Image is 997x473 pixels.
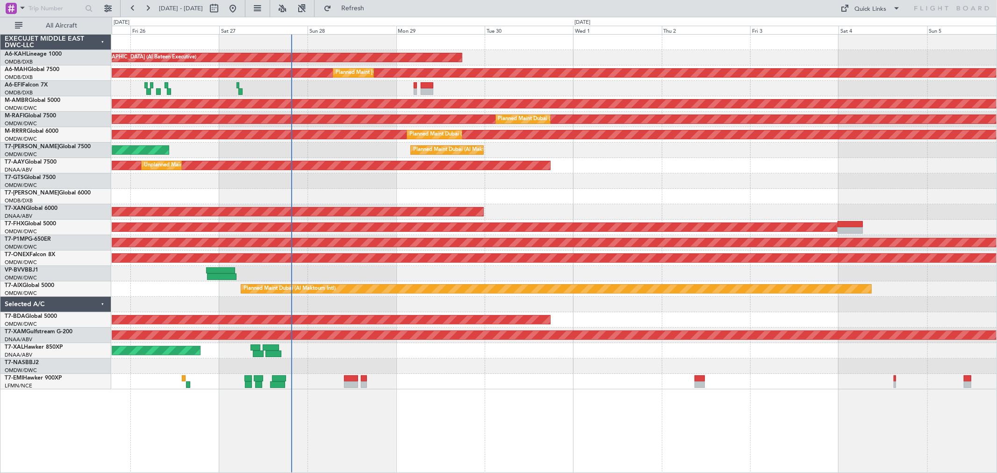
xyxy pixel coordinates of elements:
a: M-RRRRGlobal 6000 [5,129,58,134]
a: OMDW/DWC [5,151,37,158]
span: T7-FHX [5,221,24,227]
div: Sun 28 [308,26,396,34]
a: OMDW/DWC [5,290,37,297]
a: OMDB/DXB [5,89,33,96]
span: T7-[PERSON_NAME] [5,144,59,150]
button: Quick Links [836,1,905,16]
div: Unplanned Maint [GEOGRAPHIC_DATA] (Al Maktoum Intl) [144,158,282,172]
a: T7-FHXGlobal 5000 [5,221,56,227]
a: T7-BDAGlobal 5000 [5,314,57,319]
a: A6-MAHGlobal 7500 [5,67,59,72]
a: T7-XALHawker 850XP [5,344,63,350]
span: T7-BDA [5,314,25,319]
div: Wed 1 [573,26,661,34]
span: A6-MAH [5,67,28,72]
a: DNAA/ABV [5,166,32,173]
div: Sat 27 [219,26,308,34]
a: OMDW/DWC [5,182,37,189]
span: T7-[PERSON_NAME] [5,190,59,196]
a: T7-[PERSON_NAME]Global 6000 [5,190,91,196]
a: T7-XANGlobal 6000 [5,206,57,211]
a: T7-ONEXFalcon 8X [5,252,55,258]
span: M-RRRR [5,129,27,134]
span: T7-P1MP [5,236,28,242]
span: A6-KAH [5,51,26,57]
a: T7-EMIHawker 900XP [5,375,62,381]
a: OMDW/DWC [5,228,37,235]
a: OMDW/DWC [5,274,37,281]
span: T7-XAN [5,206,26,211]
div: Planned Maint [GEOGRAPHIC_DATA] (Al Bateen Executive) [56,50,196,64]
span: T7-AAY [5,159,25,165]
a: T7-XAMGulfstream G-200 [5,329,72,335]
button: All Aircraft [10,18,101,33]
a: OMDW/DWC [5,136,37,143]
div: [DATE] [574,19,590,27]
a: OMDW/DWC [5,105,37,112]
button: Refresh [319,1,375,16]
a: OMDW/DWC [5,367,37,374]
a: DNAA/ABV [5,351,32,358]
div: Thu 2 [662,26,750,34]
span: M-AMBR [5,98,29,103]
div: Quick Links [855,5,887,14]
span: All Aircraft [24,22,99,29]
span: T7-AIX [5,283,22,288]
a: A6-EFIFalcon 7X [5,82,48,88]
a: OMDW/DWC [5,321,37,328]
span: Refresh [333,5,373,12]
div: Planned Maint Dubai (Al Maktoum Intl) [244,282,336,296]
span: A6-EFI [5,82,22,88]
a: OMDW/DWC [5,244,37,251]
a: T7-AAYGlobal 7500 [5,159,57,165]
a: T7-NASBBJ2 [5,360,39,365]
div: Planned Maint Dubai (Al Maktoum Intl) [409,128,502,142]
a: A6-KAHLineage 1000 [5,51,62,57]
span: T7-XAL [5,344,24,350]
span: T7-EMI [5,375,23,381]
a: M-RAFIGlobal 7500 [5,113,56,119]
a: DNAA/ABV [5,336,32,343]
a: OMDB/DXB [5,197,33,204]
div: Sat 4 [839,26,927,34]
span: M-RAFI [5,113,24,119]
span: T7-GTS [5,175,24,180]
a: OMDB/DXB [5,58,33,65]
a: T7-[PERSON_NAME]Global 7500 [5,144,91,150]
a: T7-GTSGlobal 7500 [5,175,56,180]
a: T7-P1MPG-650ER [5,236,51,242]
span: T7-ONEX [5,252,29,258]
a: VP-BVVBBJ1 [5,267,38,273]
div: [DATE] [114,19,129,27]
div: Planned Maint Dubai (Al Maktoum Intl) [413,143,505,157]
a: OMDW/DWC [5,120,37,127]
a: LFMN/NCE [5,382,32,389]
div: Planned Maint [GEOGRAPHIC_DATA] ([GEOGRAPHIC_DATA] Intl) [336,66,492,80]
a: M-AMBRGlobal 5000 [5,98,60,103]
input: Trip Number [29,1,82,15]
span: T7-NAS [5,360,25,365]
div: Tue 30 [485,26,573,34]
a: T7-AIXGlobal 5000 [5,283,54,288]
div: Planned Maint Dubai (Al Maktoum Intl) [498,112,590,126]
span: T7-XAM [5,329,26,335]
span: [DATE] - [DATE] [159,4,203,13]
div: Fri 3 [750,26,839,34]
a: OMDW/DWC [5,259,37,266]
a: DNAA/ABV [5,213,32,220]
a: OMDB/DXB [5,74,33,81]
span: VP-BVV [5,267,25,273]
div: Fri 26 [130,26,219,34]
div: Mon 29 [396,26,485,34]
